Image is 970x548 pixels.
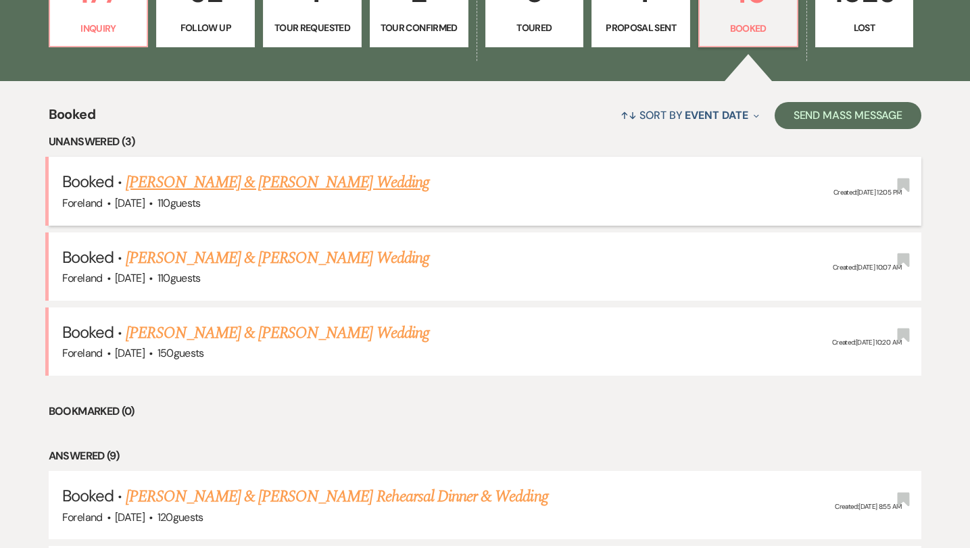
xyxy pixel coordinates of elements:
p: Follow Up [165,20,246,35]
p: Tour Requested [272,20,353,35]
span: Created: [DATE] 10:07 AM [833,263,901,272]
span: Created: [DATE] 8:55 AM [835,502,901,511]
span: Booked [62,247,114,268]
span: Created: [DATE] 12:05 PM [833,188,901,197]
li: Unanswered (3) [49,133,922,151]
p: Toured [494,20,575,35]
button: Send Mass Message [775,102,922,129]
p: Tour Confirmed [379,20,460,35]
p: Inquiry [58,21,139,36]
a: [PERSON_NAME] & [PERSON_NAME] Rehearsal Dinner & Wedding [126,484,548,509]
span: Created: [DATE] 10:20 AM [832,339,901,347]
span: ↑↓ [621,108,637,122]
p: Proposal Sent [600,20,681,35]
span: Booked [62,485,114,506]
span: 110 guests [157,196,201,210]
span: [DATE] [115,510,145,524]
span: Foreland [62,510,103,524]
li: Answered (9) [49,447,922,465]
span: 150 guests [157,346,204,360]
span: Event Date [685,108,748,122]
span: [DATE] [115,346,145,360]
span: 110 guests [157,271,201,285]
a: [PERSON_NAME] & [PERSON_NAME] Wedding [126,246,429,270]
span: Booked [62,171,114,192]
span: Foreland [62,346,103,360]
button: Sort By Event Date [615,97,764,133]
span: Booked [62,322,114,343]
span: [DATE] [115,196,145,210]
li: Bookmarked (0) [49,403,922,420]
span: Booked [49,104,95,133]
a: [PERSON_NAME] & [PERSON_NAME] Wedding [126,321,429,345]
p: Lost [824,20,905,35]
span: Foreland [62,271,103,285]
a: [PERSON_NAME] & [PERSON_NAME] Wedding [126,170,429,195]
span: [DATE] [115,271,145,285]
span: Foreland [62,196,103,210]
p: Booked [708,21,789,36]
span: 120 guests [157,510,203,524]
